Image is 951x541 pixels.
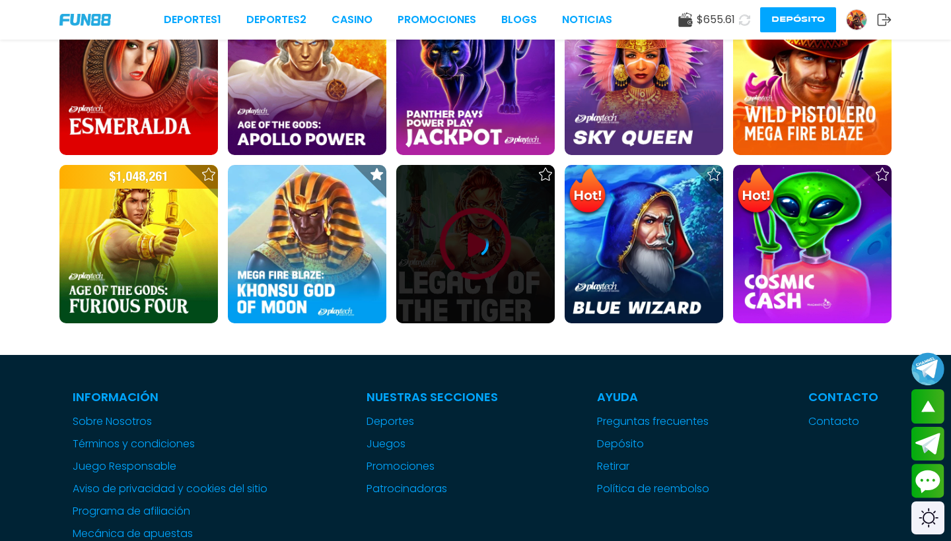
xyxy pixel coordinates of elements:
a: Sobre Nosotros [73,414,267,430]
a: Avatar [846,9,877,30]
a: Aviso de privacidad y cookies del sitio [73,481,267,497]
img: Avatar [847,10,866,30]
span: $ 655.61 [697,12,735,28]
img: Cosmic Cash [733,165,892,323]
button: Contact customer service [911,464,944,498]
a: Preguntas frecuentes [597,414,709,430]
img: Company Logo [59,14,111,25]
a: Deportes [367,414,498,430]
button: Juegos [367,436,405,452]
img: Hot [734,166,777,218]
a: Depósito [597,436,709,452]
a: Deportes1 [164,12,221,28]
button: scroll up [911,389,944,424]
img: Mega Fire Blaze: Khonsu God of Moon [228,165,386,323]
a: Política de reembolso [597,481,709,497]
a: Patrocinadoras [367,481,498,497]
button: Join telegram [911,427,944,461]
img: Blue Wizard / FIREBLAZE [565,165,723,323]
a: Contacto [808,414,878,430]
a: Promociones [367,459,498,474]
img: Age of the Gods: Furious Four [59,165,218,323]
p: $ 1,048,261 [59,165,218,189]
a: Juego Responsable [73,459,267,474]
p: Información [73,388,267,406]
img: Hot [566,166,609,218]
p: Contacto [808,388,878,406]
p: Ayuda [597,388,709,406]
a: Términos y condiciones [73,436,267,452]
a: CASINO [332,12,372,28]
button: Join telegram channel [911,352,944,386]
div: Switch theme [911,501,944,534]
a: BLOGS [501,12,537,28]
button: Depósito [760,7,836,32]
a: Retirar [597,459,709,474]
a: Programa de afiliación [73,503,267,519]
p: Nuestras Secciones [367,388,498,406]
a: NOTICIAS [562,12,612,28]
a: Deportes2 [246,12,306,28]
a: Promociones [398,12,476,28]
